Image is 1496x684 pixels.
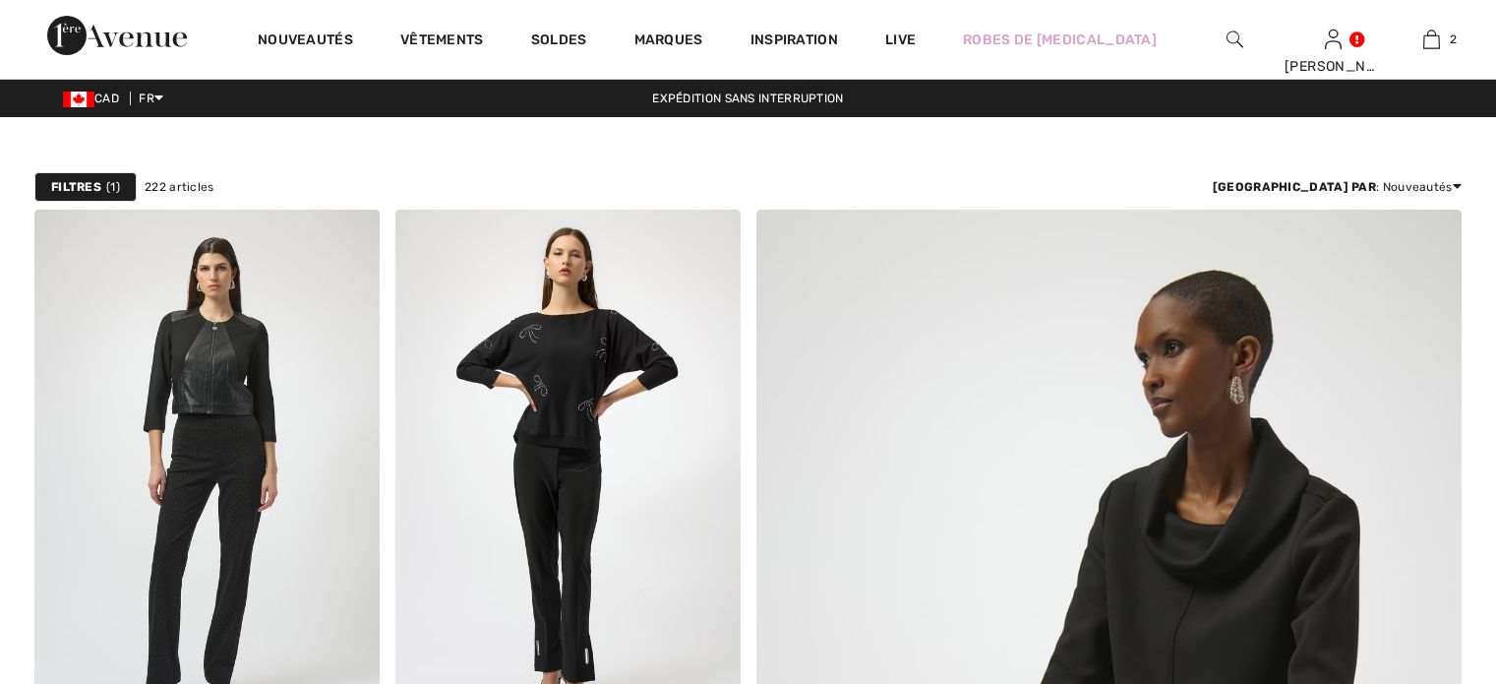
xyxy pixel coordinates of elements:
[750,31,838,52] span: Inspiration
[963,30,1157,50] a: Robes de [MEDICAL_DATA]
[258,31,353,52] a: Nouveautés
[1285,56,1381,77] div: [PERSON_NAME]
[139,92,163,105] span: FR
[1450,31,1457,48] span: 2
[1213,180,1376,194] strong: [GEOGRAPHIC_DATA] par
[145,178,214,196] span: 222 articles
[106,178,120,196] span: 1
[634,31,703,52] a: Marques
[51,178,101,196] strong: Filtres
[1383,28,1479,51] a: 2
[531,31,587,52] a: Soldes
[1325,30,1342,48] a: Se connecter
[63,92,127,105] span: CAD
[47,16,187,55] img: 1ère Avenue
[1325,28,1342,51] img: Mes infos
[63,92,94,107] img: Canadian Dollar
[1213,178,1462,196] div: : Nouveautés
[1371,536,1476,586] iframe: Ouvre un widget dans lequel vous pouvez trouver plus d’informations
[885,30,916,50] a: Live
[400,31,484,52] a: Vêtements
[1227,28,1243,51] img: recherche
[1423,28,1440,51] img: Mon panier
